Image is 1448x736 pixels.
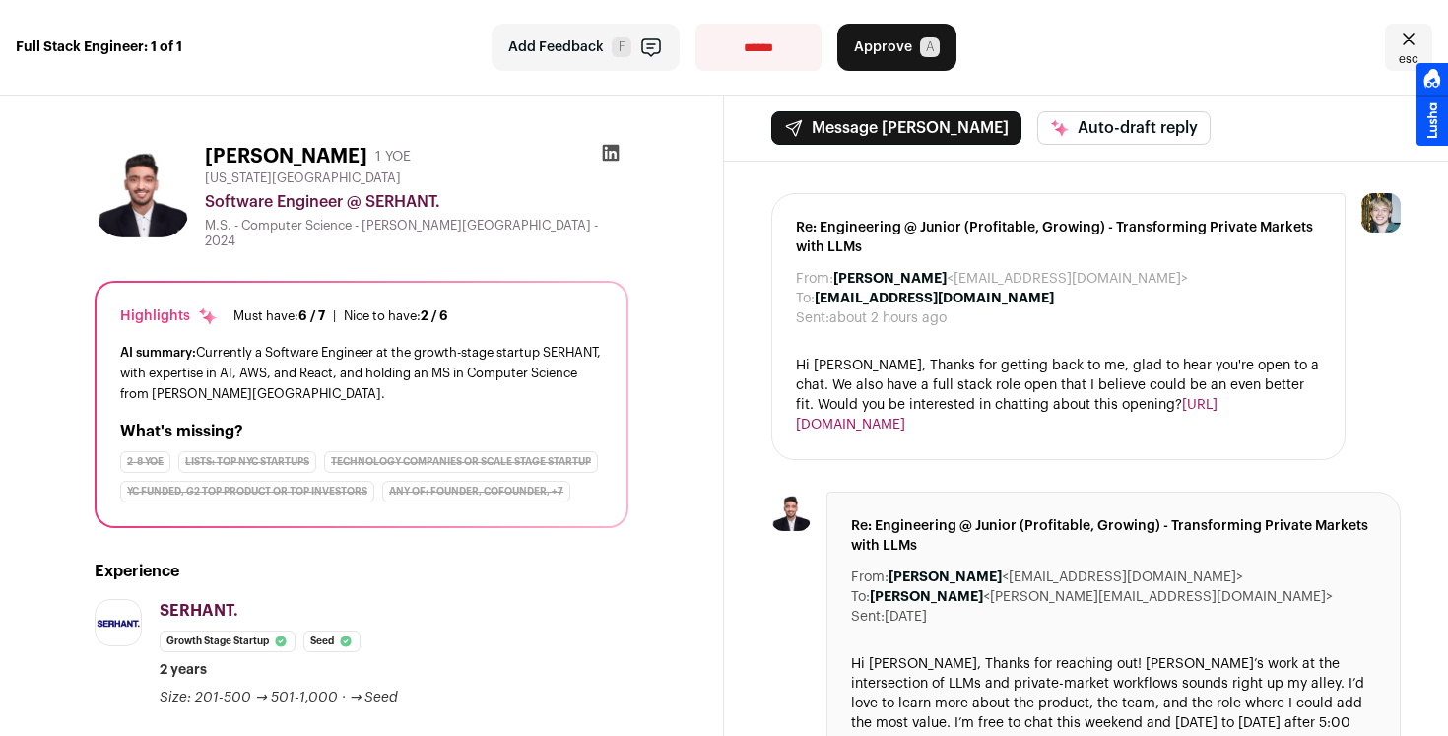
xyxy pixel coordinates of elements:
button: Auto-draft reply [1037,111,1211,145]
span: 6 / 7 [298,309,325,322]
span: Size: 201-500 → 501-1,000 [160,691,338,704]
button: Approve A [837,24,956,71]
dd: about 2 hours ago [829,308,947,328]
span: Re: Engineering @ Junior (Profitable, Growing) - Transforming Private Markets with LLMs [851,516,1376,556]
span: · [342,688,346,707]
span: [US_STATE][GEOGRAPHIC_DATA] [205,170,401,186]
img: 81b1c31e680f7342e2f8c217b5dd26b2fd6a5b71a3e9f086f2f75e2af16b3c6f.jpg [95,143,189,237]
button: Add Feedback F [492,24,680,71]
dt: Sent: [796,308,829,328]
img: 81b1c31e680f7342e2f8c217b5dd26b2fd6a5b71a3e9f086f2f75e2af16b3c6f.jpg [771,492,811,531]
div: 2-8 YOE [120,451,170,473]
div: 1 YOE [375,147,411,167]
b: [PERSON_NAME] [870,590,983,604]
dd: <[EMAIL_ADDRESS][DOMAIN_NAME]> [889,568,1243,587]
dt: To: [851,587,870,607]
span: → Seed [350,691,399,704]
span: 2 / 6 [421,309,448,322]
span: A [920,37,940,57]
span: 2 years [160,660,207,680]
h2: Experience [95,560,628,583]
div: Lists: Top NYC Startups [178,451,316,473]
b: [PERSON_NAME] [889,570,1002,584]
div: Currently a Software Engineer at the growth-stage startup SERHANT, with expertise in AI, AWS, and... [120,342,603,404]
dt: To: [796,289,815,308]
dd: <[EMAIL_ADDRESS][DOMAIN_NAME]> [833,269,1188,289]
span: SERHANT. [160,603,238,619]
div: Nice to have: [344,308,448,324]
span: F [612,37,631,57]
dd: <[PERSON_NAME][EMAIL_ADDRESS][DOMAIN_NAME]> [870,587,1333,607]
div: Any of: founder, cofounder, +7 [382,481,570,502]
h1: [PERSON_NAME] [205,143,367,170]
b: [PERSON_NAME] [833,272,947,286]
span: Approve [854,37,912,57]
img: 6494470-medium_jpg [1361,193,1401,233]
li: Growth Stage Startup [160,631,296,652]
li: Seed [303,631,361,652]
dt: From: [796,269,833,289]
div: Hi [PERSON_NAME], Thanks for getting back to me, glad to hear you're open to a chat. We also have... [796,356,1321,435]
span: Add Feedback [508,37,604,57]
div: M.S. - Computer Science - [PERSON_NAME][GEOGRAPHIC_DATA] - 2024 [205,218,628,249]
button: Message [PERSON_NAME] [771,111,1021,145]
b: [EMAIL_ADDRESS][DOMAIN_NAME] [815,292,1054,305]
span: Re: Engineering @ Junior (Profitable, Growing) - Transforming Private Markets with LLMs [796,218,1321,257]
div: Must have: [233,308,325,324]
span: AI summary: [120,346,196,359]
dt: From: [851,568,889,587]
strong: Full Stack Engineer: 1 of 1 [16,37,182,57]
dd: [DATE] [885,607,927,627]
div: YC Funded, G2 Top Product or Top Investors [120,481,374,502]
a: Close [1385,24,1432,71]
ul: | [233,308,448,324]
div: Highlights [120,306,218,326]
div: Software Engineer @ SERHANT. [205,190,628,214]
h2: What's missing? [120,420,603,443]
img: 63b49abbf375d96615c7e443ff0be4dc2dc59755c440c73f19ca5524aa022a8b.jpg [96,619,141,628]
dt: Sent: [851,607,885,627]
div: Technology Companies or Scale Stage Startup [324,451,598,473]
